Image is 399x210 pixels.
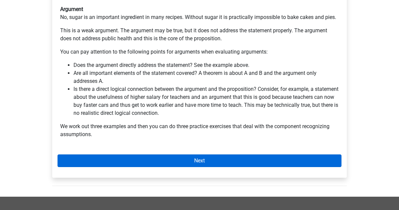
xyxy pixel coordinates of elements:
[73,85,339,117] li: Is there a direct logical connection between the argument and the proposition? Consider, for exam...
[60,27,339,43] p: This is a weak argument. The argument may be true, but it does not address the statement properly...
[73,61,339,69] li: Does the argument directly address the statement? See the example above.
[73,69,339,85] li: Are all important elements of the statement covered? A theorem is about A and B and the argument ...
[60,48,339,56] p: You can pay attention to the following points for arguments when evaluating arguments:
[58,154,341,167] a: Next
[60,5,339,21] p: No, sugar is an important ingredient in many recipes. Without sugar it is practically impossible ...
[60,122,339,138] p: We work out three examples and then you can do three practice exercises that deal with the compon...
[60,6,83,12] b: Argument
